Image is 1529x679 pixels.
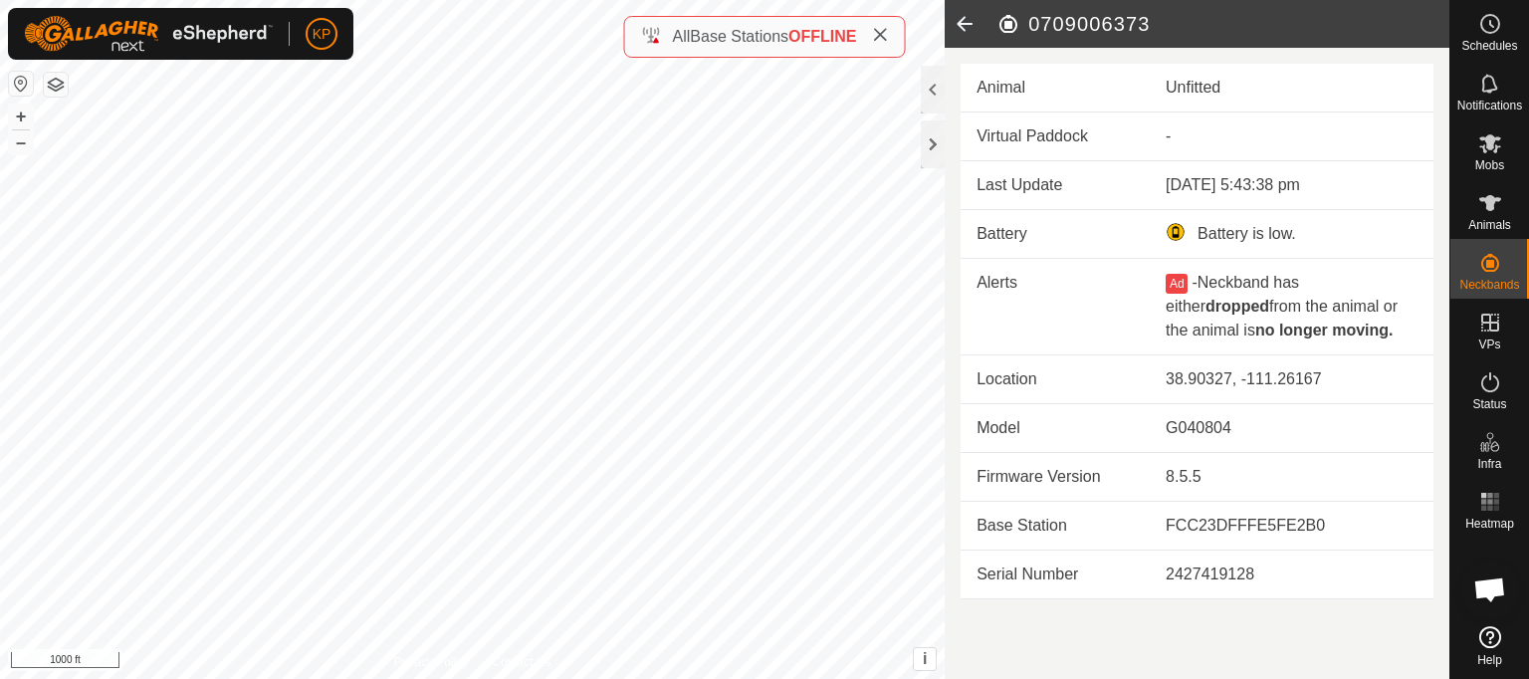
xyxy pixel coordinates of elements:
a: Contact Us [492,653,550,671]
button: + [9,105,33,128]
span: Heatmap [1465,518,1514,530]
td: Last Update [961,161,1150,210]
span: KP [313,24,331,45]
div: Open chat [1460,560,1520,619]
button: Reset Map [9,72,33,96]
button: – [9,130,33,154]
td: Base Station [961,502,1150,551]
span: Help [1477,654,1502,666]
span: Mobs [1475,159,1504,171]
span: Animals [1468,219,1511,231]
td: Location [961,355,1150,404]
span: Neckband has either from the animal or the animal is [1166,274,1398,339]
a: Help [1450,618,1529,674]
span: VPs [1478,339,1500,350]
button: i [914,648,936,670]
td: Serial Number [961,551,1150,599]
td: Model [961,404,1150,453]
div: G040804 [1166,416,1418,440]
div: 8.5.5 [1166,465,1418,489]
span: OFFLINE [788,28,856,45]
span: Neckbands [1459,279,1519,291]
span: - [1192,274,1197,291]
img: Gallagher Logo [24,16,273,52]
span: Base Stations [690,28,788,45]
td: Alerts [961,259,1150,355]
button: Ad [1166,274,1188,294]
span: i [923,650,927,667]
span: Infra [1477,458,1501,470]
span: Schedules [1461,40,1517,52]
button: Map Layers [44,73,68,97]
div: FCC23DFFFE5FE2B0 [1166,514,1418,538]
td: Firmware Version [961,453,1150,502]
h2: 0709006373 [996,12,1449,36]
a: Privacy Policy [394,653,469,671]
td: Battery [961,210,1150,259]
span: Notifications [1457,100,1522,112]
div: Battery is low. [1166,222,1418,246]
td: Virtual Paddock [961,113,1150,161]
b: dropped [1205,298,1269,315]
div: 38.90327, -111.26167 [1166,367,1418,391]
span: Status [1472,398,1506,410]
span: All [673,28,691,45]
div: 2427419128 [1166,563,1418,586]
app-display-virtual-paddock-transition: - [1166,127,1171,144]
div: Unfitted [1166,76,1418,100]
div: [DATE] 5:43:38 pm [1166,173,1418,197]
b: no longer moving. [1255,322,1394,339]
td: Animal [961,64,1150,113]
